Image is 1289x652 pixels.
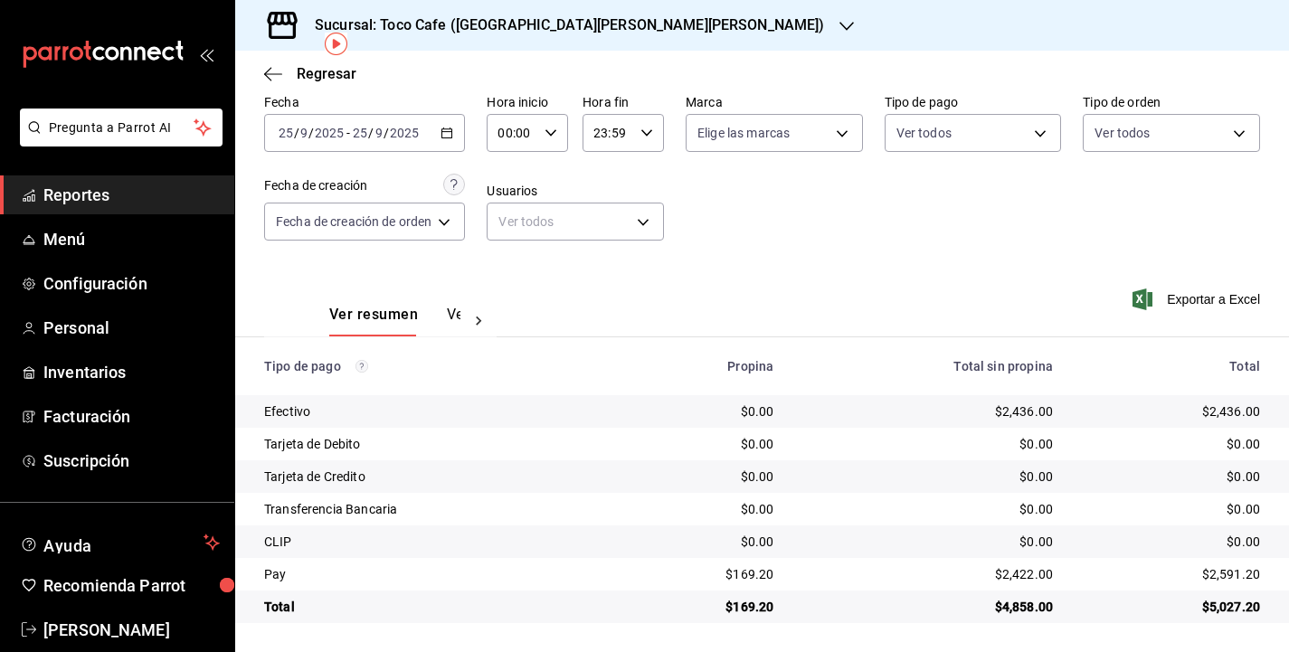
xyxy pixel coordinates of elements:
input: ---- [314,126,345,140]
div: Total sin propina [802,359,1053,373]
input: ---- [389,126,420,140]
div: navigation tabs [329,306,460,336]
h3: Sucursal: Toco Cafe ([GEOGRAPHIC_DATA][PERSON_NAME][PERSON_NAME]) [300,14,825,36]
label: Fecha [264,96,465,109]
div: $0.00 [635,402,773,420]
div: $5,027.20 [1082,598,1260,616]
div: Tarjeta de Credito [264,468,606,486]
div: $0.00 [635,435,773,453]
div: Tipo de pago [264,359,606,373]
button: open_drawer_menu [199,47,213,61]
div: $0.00 [802,500,1053,518]
span: / [384,126,389,140]
div: $0.00 [635,468,773,486]
div: $0.00 [1082,468,1260,486]
span: / [368,126,374,140]
button: Pregunta a Parrot AI [20,109,223,146]
button: Ver resumen [329,306,418,336]
div: Total [1082,359,1260,373]
span: Ver todos [1095,124,1150,142]
span: Regresar [297,65,356,82]
span: Personal [43,316,220,340]
div: $2,436.00 [802,402,1053,420]
div: $0.00 [1082,435,1260,453]
span: Inventarios [43,360,220,384]
input: -- [352,126,368,140]
span: [PERSON_NAME] [43,618,220,642]
img: Tooltip marker [325,33,347,55]
span: / [308,126,314,140]
span: Menú [43,227,220,251]
div: $2,422.00 [802,565,1053,583]
span: Fecha de creación de orden [276,213,431,231]
label: Tipo de pago [885,96,1062,109]
div: Efectivo [264,402,606,420]
div: Total [264,598,606,616]
input: -- [278,126,294,140]
div: $0.00 [1082,533,1260,551]
div: $0.00 [635,500,773,518]
label: Usuarios [487,184,664,197]
div: $169.20 [635,565,773,583]
span: Pregunta a Parrot AI [49,118,194,137]
div: $2,591.20 [1082,565,1260,583]
div: $0.00 [635,533,773,551]
div: $0.00 [802,533,1053,551]
label: Tipo de orden [1083,96,1260,109]
span: Recomienda Parrot [43,573,220,598]
label: Marca [686,96,863,109]
div: $2,436.00 [1082,402,1260,420]
label: Hora fin [583,96,664,109]
button: Regresar [264,65,356,82]
div: Transferencia Bancaria [264,500,606,518]
div: $0.00 [802,435,1053,453]
input: -- [299,126,308,140]
button: Exportar a Excel [1136,288,1260,310]
label: Hora inicio [487,96,568,109]
span: Ver todos [896,124,952,142]
span: Facturación [43,404,220,429]
span: Ayuda [43,532,196,553]
div: Propina [635,359,773,373]
a: Pregunta a Parrot AI [13,131,223,150]
span: / [294,126,299,140]
span: Suscripción [43,449,220,473]
div: Pay [264,565,606,583]
span: Reportes [43,183,220,207]
div: $169.20 [635,598,773,616]
div: Ver todos [487,203,664,241]
div: $0.00 [1082,500,1260,518]
span: - [346,126,350,140]
div: Fecha de creación [264,176,367,195]
input: -- [374,126,384,140]
button: Ver pagos [447,306,515,336]
div: $0.00 [802,468,1053,486]
div: $4,858.00 [802,598,1053,616]
div: CLIP [264,533,606,551]
span: Configuración [43,271,220,296]
svg: Los pagos realizados con Pay y otras terminales son montos brutos. [355,360,368,373]
span: Elige las marcas [697,124,790,142]
div: Tarjeta de Debito [264,435,606,453]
